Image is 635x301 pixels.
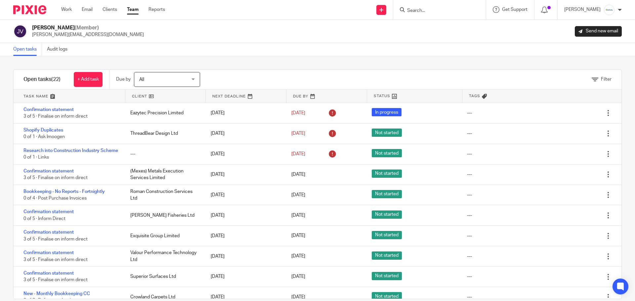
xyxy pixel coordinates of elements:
div: ThreadBear Design Ltd [124,127,204,140]
div: Superior Surfaces Ltd [124,270,204,283]
div: --- [467,110,472,116]
a: + Add task [74,72,103,87]
a: Research into Construction Industry Scheme [23,148,118,153]
a: Audit logs [47,43,72,56]
span: 3 of 5 · Finalise on inform direct [23,278,88,282]
img: svg%3E [13,24,27,38]
div: --- [467,212,472,219]
p: Due by [116,76,131,83]
div: [DATE] [204,229,284,243]
div: [DATE] [204,270,284,283]
div: Valour Performance Technology Ltd [124,246,204,266]
a: Team [127,6,139,13]
span: 3 of 5 · Finalise on inform direct [23,257,88,262]
div: Roman Construction Services Ltd [124,185,204,205]
a: Confirmation statement [23,209,74,214]
div: --- [467,151,472,157]
a: Confirmation statement [23,271,74,276]
div: [PERSON_NAME] Fisheries Ltd [124,209,204,222]
span: [DATE] [291,172,305,177]
span: 0 of 4 · Post Purchase Invoices [23,196,87,201]
div: Eazytec Precision Limited [124,106,204,120]
span: Get Support [502,7,528,12]
span: [DATE] [291,193,305,197]
a: Confirmation statement [23,230,74,235]
p: [PERSON_NAME] [564,6,601,13]
a: Shopify Duplicates [23,128,63,132]
div: [DATE] [204,147,284,161]
span: Not started [372,210,402,219]
div: --- [467,171,472,178]
span: Not started [372,251,402,260]
span: (Member) [75,25,99,30]
a: Bookkeeping - No Reports - Fortnightly [23,189,105,194]
img: Infinity%20Logo%20with%20Whitespace%20.png [604,5,614,15]
img: Pixie [13,5,46,14]
span: [DATE] [291,234,305,238]
a: Send new email [575,26,622,37]
input: Search [406,8,466,14]
a: Confirmation statement [23,169,74,173]
span: [DATE] [291,131,305,136]
span: In progress [372,108,402,116]
span: Not started [372,149,402,157]
div: [DATE] [204,127,284,140]
div: --- [467,294,472,300]
div: --- [467,192,472,198]
span: [DATE] [291,213,305,218]
a: Reports [148,6,165,13]
a: Work [61,6,72,13]
span: Filter [601,77,612,82]
div: --- [467,233,472,239]
span: Not started [372,292,402,300]
div: --- [467,130,472,137]
span: 0 of 1 · Ask Imoogen [23,134,65,139]
a: Clients [103,6,117,13]
span: Not started [372,190,402,198]
span: [DATE] [291,275,305,279]
a: Email [82,6,93,13]
span: Status [374,93,390,99]
span: 3 of 5 · Finalise on inform direct [23,114,88,119]
div: [DATE] [204,106,284,120]
span: Tags [469,93,480,99]
span: Not started [372,129,402,137]
span: Not started [372,272,402,280]
span: [DATE] [291,295,305,299]
div: (Mexes) Metals Execution Services Limited [124,165,204,185]
span: 0 of 1 · Links [23,155,49,160]
span: All [139,77,144,82]
span: [DATE] [291,254,305,259]
div: --- [124,147,204,161]
span: Not started [372,231,402,239]
span: Not started [372,169,402,178]
div: --- [467,273,472,280]
span: (22) [51,77,61,82]
div: [DATE] [204,168,284,181]
span: [DATE] [291,152,305,156]
div: Exquisite Group Limited [124,229,204,243]
span: 3 of 5 · Finalise on inform direct [23,175,88,180]
div: --- [467,253,472,260]
div: [DATE] [204,188,284,202]
a: Confirmation statement [23,250,74,255]
h2: [PERSON_NAME] [32,24,144,31]
h1: Open tasks [23,76,61,83]
div: [DATE] [204,209,284,222]
span: [DATE] [291,111,305,115]
a: New - Monthly Bookkeeping CC [23,291,90,296]
div: [DATE] [204,250,284,263]
p: [PERSON_NAME][EMAIL_ADDRESS][DOMAIN_NAME] [32,31,144,38]
a: Confirmation statement [23,107,74,112]
span: 0 of 5 · Inform Direct [23,216,65,221]
a: Open tasks [13,43,42,56]
span: 3 of 5 · Finalise on inform direct [23,237,88,242]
